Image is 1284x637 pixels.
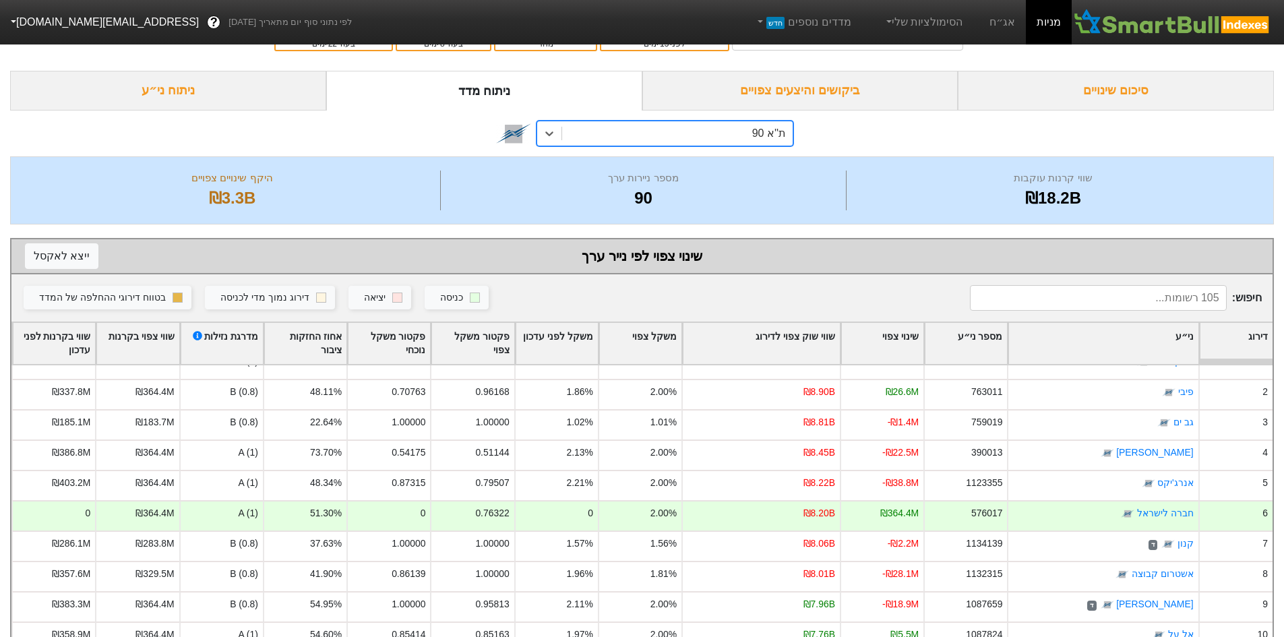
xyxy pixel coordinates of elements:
div: בטווח דירוגי ההחלפה של המדד [39,291,166,305]
a: אשטרום קבוצה [1132,569,1194,580]
img: tase link [1121,508,1134,521]
div: Toggle SortBy [264,323,346,365]
div: A (1) [179,439,263,470]
div: ₪364.4M [135,385,174,399]
div: -₪2.2M [888,537,919,551]
a: פיבי [1178,387,1194,398]
div: -₪1.4M [888,415,919,429]
div: 73.70% [310,446,342,460]
a: קנון [1178,539,1194,549]
div: ₪26.6M [886,385,919,399]
div: סיכום שינויים [958,71,1274,111]
div: 4 [1262,446,1268,460]
div: 0.95813 [475,597,509,611]
div: 2.00% [650,597,677,611]
div: 1.01% [650,415,677,429]
div: Toggle SortBy [431,323,514,365]
div: -₪28.1M [882,567,919,581]
a: גב ים [1173,417,1194,428]
div: ₪329.5M [135,567,174,581]
div: 1.00000 [475,567,509,581]
div: ₪364.4M [135,446,174,460]
div: 3 [1262,415,1268,429]
div: ₪18.2B [850,186,1256,210]
div: 1132315 [966,567,1002,581]
div: 0 [86,506,91,520]
div: יציאה [364,291,386,305]
div: 0.87315 [392,476,425,490]
div: 90 [444,186,843,210]
div: 2.00% [650,506,677,520]
div: כניסה [440,291,463,305]
div: ₪8.06B [803,537,835,551]
div: ₪3.3B [28,186,437,210]
div: שינוי צפוי לפי נייר ערך [25,246,1259,266]
div: 0.79507 [475,476,509,490]
div: 0.51144 [475,446,509,460]
div: 1.00000 [392,415,425,429]
div: Toggle SortBy [181,323,263,365]
button: ייצא לאקסל [25,243,98,269]
div: 1.57% [567,537,593,551]
a: חברה לישראל [1137,508,1194,519]
div: ₪183.7M [135,415,174,429]
span: ד [1149,540,1157,551]
div: ₪283.8M [135,537,174,551]
div: 1.00000 [392,597,425,611]
div: Toggle SortBy [1008,323,1198,365]
a: אנרג'יקס [1157,478,1194,489]
div: B (0.8) [179,409,263,439]
div: ביקושים והיצעים צפויים [642,71,958,111]
div: ₪8.22B [803,476,835,490]
a: [PERSON_NAME] [1116,448,1193,458]
span: ? [210,13,218,32]
div: 0.76322 [475,506,509,520]
div: 22.64% [310,415,342,429]
a: מדדים נוספיםחדש [750,9,857,36]
div: 390013 [971,446,1002,460]
div: Toggle SortBy [683,323,840,365]
div: 1.00000 [392,537,425,551]
div: 1.00000 [475,415,509,429]
div: 2.11% [567,597,593,611]
div: 1.96% [567,567,593,581]
div: ₪185.1M [52,415,90,429]
div: ₪7.96B [803,597,835,611]
div: ₪8.20B [803,506,835,520]
div: 759019 [971,415,1002,429]
div: ₪364.4M [135,597,174,611]
div: 1.00000 [475,537,509,551]
img: tase link [1161,538,1175,551]
div: B (0.8) [179,530,263,561]
div: -₪22.5M [882,446,919,460]
div: ₪8.81B [803,415,835,429]
div: 48.11% [310,385,342,399]
button: יציאה [348,286,411,310]
img: tase link [1157,417,1171,430]
div: 2.00% [650,476,677,490]
div: B (0.8) [179,379,263,409]
div: 0 [421,506,426,520]
div: 2 [1262,385,1268,399]
span: חיפוש : [970,285,1262,311]
div: 1.56% [650,537,677,551]
div: ₪383.3M [52,597,90,611]
div: A (1) [179,500,263,530]
div: 2.13% [567,446,593,460]
div: ₪357.6M [52,567,90,581]
div: 51.30% [310,506,342,520]
div: -₪38.8M [882,476,919,490]
div: 7 [1262,537,1268,551]
input: 105 רשומות... [970,285,1227,311]
a: [PERSON_NAME] [1116,599,1193,610]
img: tase link [496,116,531,151]
div: 1.02% [567,415,593,429]
div: 8 [1262,567,1268,581]
div: 1087659 [966,597,1002,611]
div: ת''א 90 [752,125,786,142]
div: 1.86% [567,385,593,399]
div: ₪337.8M [52,385,90,399]
div: Toggle SortBy [348,323,430,365]
div: 1.81% [650,567,677,581]
div: 1123355 [966,476,1002,490]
